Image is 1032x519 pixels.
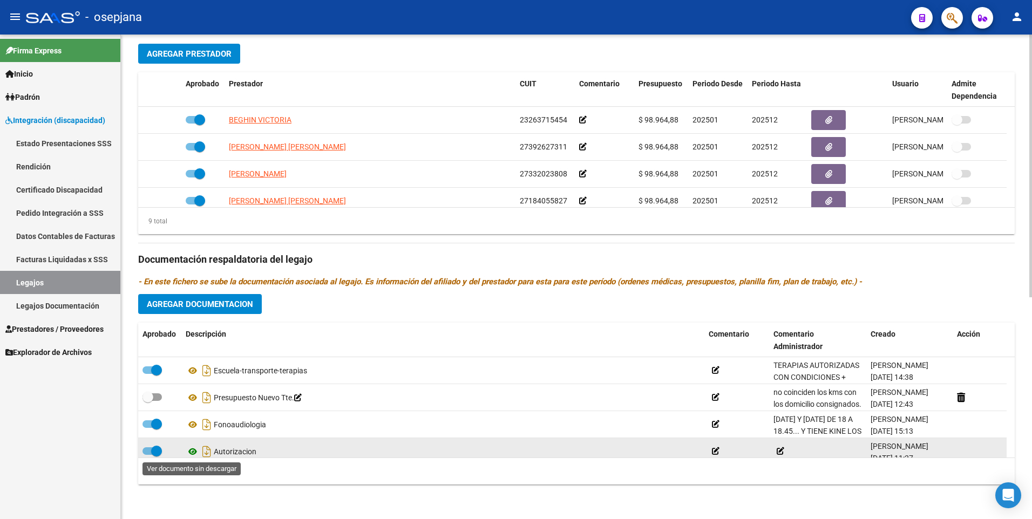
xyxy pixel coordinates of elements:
[200,416,214,433] i: Descargar documento
[186,330,226,338] span: Descripción
[957,330,980,338] span: Acción
[752,196,778,205] span: 202512
[871,427,913,435] span: [DATE] 15:13
[639,142,678,151] span: $ 98.964,88
[892,79,919,88] span: Usuario
[634,72,688,108] datatable-header-cell: Presupuesto
[773,388,861,421] span: no coinciden los kms con los domicilio consignados. Solicitar modificacion
[138,294,262,314] button: Agregar Documentacion
[138,466,171,477] div: 18 total
[692,79,743,88] span: Periodo Desde
[579,79,620,88] span: Comentario
[5,346,92,358] span: Explorador de Archivos
[200,389,214,406] i: Descargar documento
[947,72,1007,108] datatable-header-cell: Admite Dependencia
[186,389,700,406] div: Presupuesto Nuevo Tte.
[200,443,214,460] i: Descargar documento
[892,115,977,124] span: [PERSON_NAME] [DATE]
[138,277,862,286] i: - En este fichero se sube la documentación asociada al legajo. Es información del afiliado y del ...
[892,142,977,151] span: [PERSON_NAME] [DATE]
[639,196,678,205] span: $ 98.964,88
[138,44,240,64] button: Agregar Prestador
[200,362,214,379] i: Descargar documento
[692,169,718,178] span: 202501
[520,196,567,205] span: 27184055827
[871,415,928,424] span: [PERSON_NAME]
[575,72,634,108] datatable-header-cell: Comentario
[520,169,567,178] span: 27332023808
[773,330,823,351] span: Comentario Administrador
[752,115,778,124] span: 202512
[186,416,700,433] div: Fonoaudiologia
[186,362,700,379] div: Escuela-transporte-terapias
[871,388,928,397] span: [PERSON_NAME]
[639,115,678,124] span: $ 98.964,88
[769,323,866,358] datatable-header-cell: Comentario Administrador
[639,169,678,178] span: $ 98.964,88
[9,10,22,23] mat-icon: menu
[229,115,291,124] span: BEGHIN VICTORIA
[229,196,346,205] span: [PERSON_NAME] [PERSON_NAME]
[520,142,567,151] span: 27392627311
[688,72,748,108] datatable-header-cell: Periodo Desde
[1010,10,1023,23] mat-icon: person
[229,142,346,151] span: [PERSON_NAME] [PERSON_NAME]
[520,79,537,88] span: CUIT
[871,330,895,338] span: Creado
[85,5,142,29] span: - osepjana
[752,79,801,88] span: Periodo Hasta
[138,215,167,227] div: 9 total
[871,400,913,408] span: [DATE] 12:43
[871,361,928,370] span: [PERSON_NAME]
[692,142,718,151] span: 202501
[229,169,287,178] span: [PERSON_NAME]
[225,72,515,108] datatable-header-cell: Prestador
[186,79,219,88] span: Aprobado
[186,443,700,460] div: Autorizacion
[692,196,718,205] span: 202501
[866,323,953,358] datatable-header-cell: Creado
[5,114,105,126] span: Integración (discapacidad)
[752,169,778,178] span: 202512
[147,49,232,59] span: Agregar Prestador
[871,454,913,462] span: [DATE] 11:27
[871,373,913,381] span: [DATE] 14:38
[892,169,977,178] span: [PERSON_NAME] [DATE]
[692,115,718,124] span: 202501
[995,482,1021,508] div: Open Intercom Messenger
[709,330,749,338] span: Comentario
[5,323,104,335] span: Prestadores / Proveedores
[704,323,769,358] datatable-header-cell: Comentario
[181,72,225,108] datatable-header-cell: Aprobado
[773,361,859,419] span: TERAPIAS AUTORIZADAS CON CONDICIONES + COMPROMISO Y PLAZO DE ENTREGA DE DOCUMEENTACION
[229,79,263,88] span: Prestador
[892,196,977,205] span: [PERSON_NAME] [DATE]
[520,115,567,124] span: 23263715454
[515,72,575,108] datatable-header-cell: CUIT
[639,79,682,88] span: Presupuesto
[5,68,33,80] span: Inicio
[142,330,176,338] span: Aprobado
[953,323,1007,358] datatable-header-cell: Acción
[5,45,62,57] span: Firma Express
[147,299,253,309] span: Agregar Documentacion
[5,91,40,103] span: Padrón
[752,142,778,151] span: 202512
[871,442,928,450] span: [PERSON_NAME]
[181,323,704,358] datatable-header-cell: Descripción
[888,72,947,108] datatable-header-cell: Usuario
[138,323,181,358] datatable-header-cell: Aprobado
[138,252,1015,267] h3: Documentación respaldatoria del legajo
[748,72,807,108] datatable-header-cell: Periodo Hasta
[952,79,997,100] span: Admite Dependencia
